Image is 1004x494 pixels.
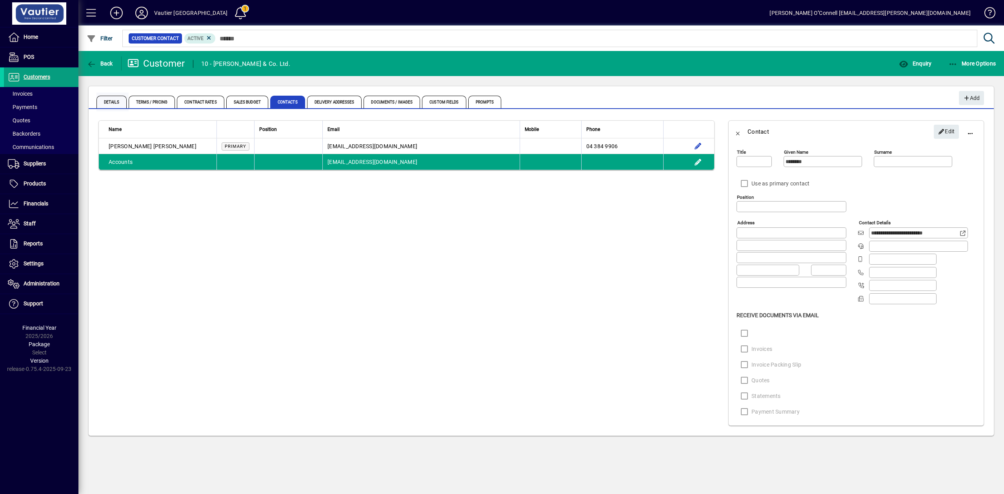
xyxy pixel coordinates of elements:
[187,36,204,41] span: Active
[24,160,46,167] span: Suppliers
[4,47,78,67] a: POS
[153,143,196,149] span: [PERSON_NAME]
[4,87,78,100] a: Invoices
[154,7,227,19] div: Vautier [GEOGRAPHIC_DATA]
[729,122,748,141] button: Back
[948,60,996,67] span: More Options
[87,60,113,67] span: Back
[961,122,980,141] button: More options
[959,91,984,105] button: Add
[4,174,78,194] a: Products
[177,96,224,108] span: Contract Rates
[109,125,122,134] span: Name
[129,96,175,108] span: Terms / Pricing
[8,91,33,97] span: Invoices
[132,35,179,42] span: Customer Contact
[769,7,971,19] div: [PERSON_NAME] O''Connell [EMAIL_ADDRESS][PERSON_NAME][DOMAIN_NAME]
[4,274,78,294] a: Administration
[525,125,539,134] span: Mobile
[24,54,34,60] span: POS
[307,96,362,108] span: Delivery Addresses
[737,149,746,155] mat-label: Title
[4,254,78,274] a: Settings
[899,60,931,67] span: Enquiry
[8,117,30,123] span: Quotes
[586,125,658,134] div: Phone
[327,125,515,134] div: Email
[24,200,48,207] span: Financials
[586,143,618,149] span: 04 384 9906
[259,125,277,134] span: Position
[692,140,704,153] button: Edit
[4,27,78,47] a: Home
[225,144,246,149] span: Primary
[87,35,113,42] span: Filter
[525,125,576,134] div: Mobile
[874,149,892,155] mat-label: Surname
[327,125,340,134] span: Email
[692,156,704,168] button: Edit
[30,358,49,364] span: Version
[109,143,152,149] span: [PERSON_NAME]
[784,149,808,155] mat-label: Given name
[748,125,769,138] div: Contact
[468,96,502,108] span: Prompts
[979,2,994,27] a: Knowledge Base
[22,325,56,331] span: Financial Year
[8,104,37,110] span: Payments
[109,159,133,165] span: Accounts
[184,33,216,44] mat-chip: Activation Status: Active
[129,6,154,20] button: Profile
[897,56,933,71] button: Enquiry
[24,180,46,187] span: Products
[96,96,127,108] span: Details
[4,100,78,114] a: Payments
[946,56,998,71] button: More Options
[4,140,78,154] a: Communications
[24,220,36,227] span: Staff
[422,96,466,108] span: Custom Fields
[963,92,980,105] span: Add
[938,125,955,138] span: Edit
[737,312,819,318] span: Receive Documents Via Email
[8,131,40,137] span: Backorders
[226,96,268,108] span: Sales Budget
[8,144,54,150] span: Communications
[4,127,78,140] a: Backorders
[4,214,78,234] a: Staff
[4,234,78,254] a: Reports
[4,114,78,127] a: Quotes
[24,280,60,287] span: Administration
[4,294,78,314] a: Support
[24,300,43,307] span: Support
[24,34,38,40] span: Home
[104,6,129,20] button: Add
[201,58,290,70] div: 10 - [PERSON_NAME] & Co. Ltd.
[327,159,417,165] span: [EMAIL_ADDRESS][DOMAIN_NAME]
[934,125,959,139] button: Edit
[24,260,44,267] span: Settings
[85,31,115,45] button: Filter
[270,96,305,108] span: Contacts
[29,341,50,347] span: Package
[586,125,600,134] span: Phone
[4,194,78,214] a: Financials
[259,125,318,134] div: Position
[24,240,43,247] span: Reports
[109,125,212,134] div: Name
[127,57,185,70] div: Customer
[24,74,50,80] span: Customers
[85,56,115,71] button: Back
[737,194,754,200] mat-label: Position
[78,56,122,71] app-page-header-button: Back
[327,143,417,149] span: [EMAIL_ADDRESS][DOMAIN_NAME]
[4,154,78,174] a: Suppliers
[364,96,420,108] span: Documents / Images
